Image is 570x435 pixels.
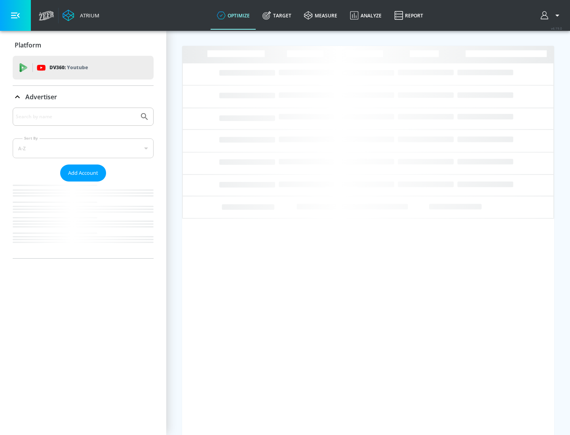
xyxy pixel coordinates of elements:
p: DV360: [49,63,88,72]
a: Atrium [63,9,99,21]
div: Advertiser [13,108,154,258]
button: Add Account [60,165,106,182]
a: Analyze [344,1,388,30]
a: measure [298,1,344,30]
input: Search by name [16,112,136,122]
a: optimize [211,1,256,30]
div: Platform [13,34,154,56]
nav: list of Advertiser [13,182,154,258]
p: Advertiser [25,93,57,101]
div: Atrium [77,12,99,19]
span: v 4.19.0 [551,26,562,30]
a: Target [256,1,298,30]
div: A-Z [13,138,154,158]
div: Advertiser [13,86,154,108]
p: Youtube [67,63,88,72]
label: Sort By [23,136,40,141]
div: DV360: Youtube [13,56,154,79]
p: Platform [15,41,41,49]
a: Report [388,1,429,30]
span: Add Account [68,168,98,178]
